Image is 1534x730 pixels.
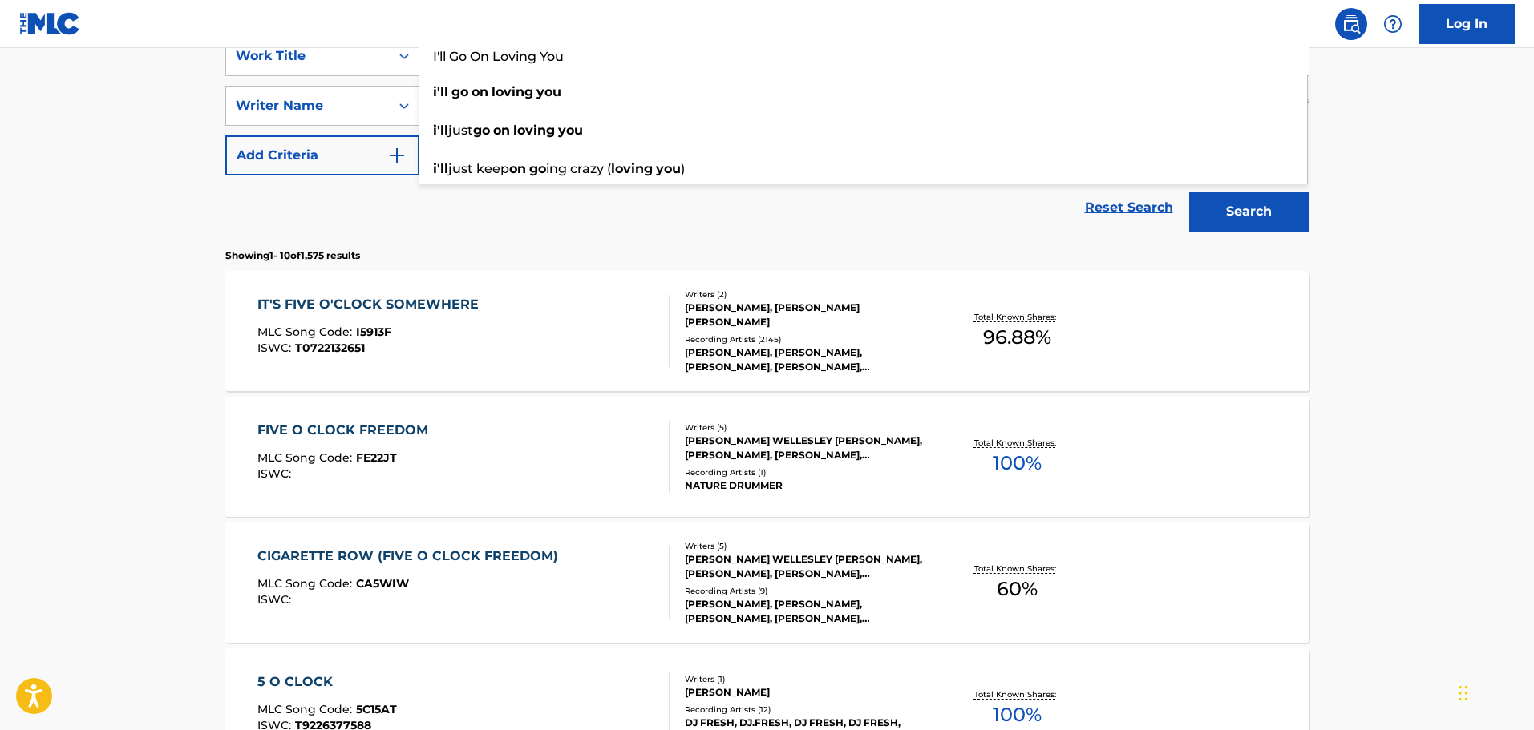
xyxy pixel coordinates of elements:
[509,161,526,176] strong: on
[974,688,1060,700] p: Total Known Shares:
[1459,669,1468,717] div: Drag
[492,84,533,99] strong: loving
[356,702,397,716] span: 5C15AT
[448,123,473,138] span: just
[1189,192,1309,232] button: Search
[558,123,583,138] strong: you
[493,123,510,138] strong: on
[685,466,927,478] div: Recording Artists ( 1 )
[225,36,1309,240] form: Search Form
[685,333,927,345] div: Recording Artists ( 2145 )
[451,84,468,99] strong: go
[236,46,380,66] div: Work Title
[257,325,356,339] span: MLC Song Code :
[257,466,295,481] span: ISWC :
[257,702,356,716] span: MLC Song Code :
[974,311,1060,323] p: Total Known Shares:
[974,437,1060,449] p: Total Known Shares:
[685,478,927,493] div: NATURE DRUMMER
[356,576,409,591] span: CA5WIW
[225,248,360,263] p: Showing 1 - 10 of 1,575 results
[1077,190,1181,225] a: Reset Search
[685,673,927,685] div: Writers ( 1 )
[546,161,611,176] span: ing crazy (
[295,341,365,355] span: T0722132651
[983,323,1051,352] span: 96.88 %
[472,84,488,99] strong: on
[513,123,555,138] strong: loving
[257,295,487,314] div: IT'S FIVE O'CLOCK SOMEWHERE
[656,161,681,176] strong: you
[993,449,1042,478] span: 100 %
[536,84,561,99] strong: you
[974,563,1060,575] p: Total Known Shares:
[685,540,927,552] div: Writers ( 5 )
[1383,14,1402,34] img: help
[448,161,509,176] span: just keep
[685,552,927,581] div: [PERSON_NAME] WELLESLEY [PERSON_NAME], [PERSON_NAME], [PERSON_NAME], [PERSON_NAME], [PERSON_NAME]
[685,345,927,374] div: [PERSON_NAME], [PERSON_NAME], [PERSON_NAME], [PERSON_NAME], [PERSON_NAME]
[433,84,448,99] strong: i'll
[681,161,685,176] span: )
[685,704,927,716] div: Recording Artists ( 12 )
[685,597,927,626] div: [PERSON_NAME], [PERSON_NAME], [PERSON_NAME], [PERSON_NAME], [PERSON_NAME], [PERSON_NAME]
[225,135,419,175] button: Add Criteria
[529,161,546,176] strong: go
[257,592,295,607] span: ISWC :
[387,146,407,165] img: 9d2ae6d4665cec9f34b9.svg
[473,123,490,138] strong: go
[1335,8,1367,40] a: Public Search
[1377,8,1409,40] div: Help
[257,450,356,465] span: MLC Song Code :
[611,161,653,176] strong: loving
[993,700,1042,729] span: 100 %
[997,575,1038,603] span: 60 %
[685,288,927,300] div: Writers ( 2 )
[19,12,81,35] img: MLC Logo
[685,434,927,462] div: [PERSON_NAME] WELLESLEY [PERSON_NAME], [PERSON_NAME], [PERSON_NAME], [PERSON_NAME], [PERSON_NAME]
[257,672,397,692] div: 5 O CLOCK
[685,300,927,329] div: [PERSON_NAME], [PERSON_NAME] [PERSON_NAME]
[257,341,295,355] span: ISWC :
[433,123,448,138] strong: i'll
[257,546,566,566] div: CIGARETTE ROW (FIVE O CLOCK FREEDOM)
[685,585,927,597] div: Recording Artists ( 9 )
[225,522,1309,643] a: CIGARETTE ROW (FIVE O CLOCK FREEDOM)MLC Song Code:CA5WIWISWC:Writers (5)[PERSON_NAME] WELLESLEY [...
[356,450,397,465] span: FE22JT
[685,421,927,434] div: Writers ( 5 )
[225,397,1309,517] a: FIVE O CLOCK FREEDOMMLC Song Code:FE22JTISWC:Writers (5)[PERSON_NAME] WELLESLEY [PERSON_NAME], [P...
[1454,653,1534,730] iframe: Chat Widget
[257,576,356,591] span: MLC Song Code :
[1342,14,1361,34] img: search
[356,325,391,339] span: I5913F
[1419,4,1515,44] a: Log In
[236,96,380,115] div: Writer Name
[433,161,448,176] strong: i'll
[685,685,927,700] div: [PERSON_NAME]
[225,271,1309,391] a: IT'S FIVE O'CLOCK SOMEWHEREMLC Song Code:I5913FISWC:T0722132651Writers (2)[PERSON_NAME], [PERSON_...
[257,421,436,440] div: FIVE O CLOCK FREEDOM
